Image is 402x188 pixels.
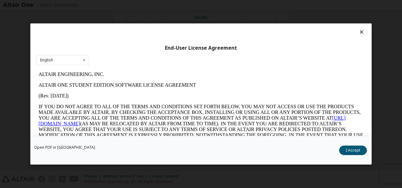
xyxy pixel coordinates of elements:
a: [URL][DOMAIN_NAME] [3,46,310,57]
div: English [40,58,53,62]
p: ALTAIR ONE STUDENT EDITION SOFTWARE LICENSE AGREEMENT [3,13,327,19]
p: IF YOU DO NOT AGREE TO ALL OF THE TERMS AND CONDITIONS SET FORTH BELOW, YOU MAY NOT ACCESS OR USE... [3,35,327,80]
a: Open PDF in [GEOGRAPHIC_DATA] [34,146,95,149]
button: I Accept [339,146,367,155]
p: (Rev. [DATE]) [3,24,327,30]
p: ALTAIR ENGINEERING, INC. [3,3,327,8]
div: End-User License Agreement [36,45,366,51]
